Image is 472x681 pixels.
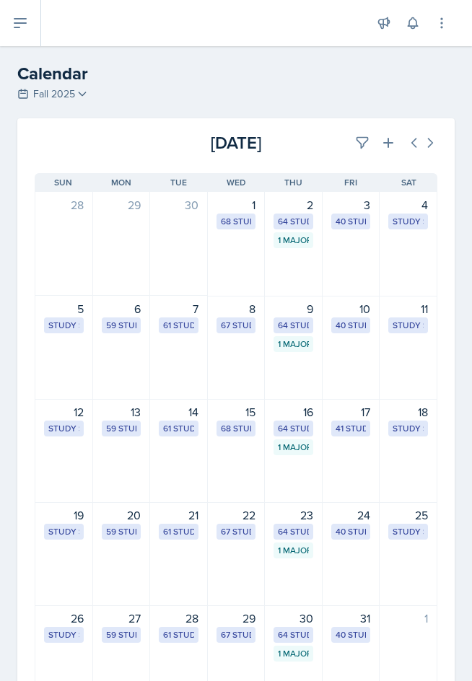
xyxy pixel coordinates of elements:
[217,506,256,524] div: 22
[44,610,84,627] div: 26
[159,196,198,214] div: 30
[217,403,256,421] div: 15
[274,506,313,524] div: 23
[44,506,84,524] div: 19
[221,319,252,332] div: 67 Study Sessions
[217,300,256,317] div: 8
[331,610,371,627] div: 31
[221,525,252,538] div: 67 Study Sessions
[388,300,428,317] div: 11
[278,544,309,557] div: 1 Major Review Session
[278,422,309,435] div: 64 Study Sessions
[393,422,424,435] div: Study Session
[388,403,428,421] div: 18
[336,422,367,435] div: 41 Study Sessions
[336,628,367,641] div: 40 Study Sessions
[44,196,84,214] div: 28
[44,403,84,421] div: 12
[163,628,194,641] div: 61 Study Sessions
[170,176,187,189] span: Tue
[336,525,367,538] div: 40 Study Sessions
[48,319,79,332] div: Study Session
[106,628,137,641] div: 59 Study Sessions
[17,61,455,87] h2: Calendar
[388,610,428,627] div: 1
[33,87,75,102] span: Fall 2025
[48,525,79,538] div: Study Session
[217,196,256,214] div: 1
[44,300,84,317] div: 5
[336,215,367,228] div: 40 Study Sessions
[48,628,79,641] div: Study Session
[221,215,252,228] div: 68 Study Sessions
[274,196,313,214] div: 2
[278,441,309,454] div: 1 Major Review Session
[274,403,313,421] div: 16
[163,422,194,435] div: 61 Study Sessions
[331,196,371,214] div: 3
[106,525,137,538] div: 59 Study Sessions
[102,196,141,214] div: 29
[336,319,367,332] div: 40 Study Sessions
[393,525,424,538] div: Study Session
[393,319,424,332] div: Study Session
[54,176,72,189] span: Sun
[388,506,428,524] div: 25
[344,176,357,189] span: Fri
[278,319,309,332] div: 64 Study Sessions
[111,176,131,189] span: Mon
[102,610,141,627] div: 27
[106,422,137,435] div: 59 Study Sessions
[274,610,313,627] div: 30
[401,176,416,189] span: Sat
[159,300,198,317] div: 7
[388,196,428,214] div: 4
[331,506,371,524] div: 24
[331,403,371,421] div: 17
[159,506,198,524] div: 21
[221,628,252,641] div: 67 Study Sessions
[163,319,194,332] div: 61 Study Sessions
[278,525,309,538] div: 64 Study Sessions
[217,610,256,627] div: 29
[331,300,371,317] div: 10
[278,338,309,351] div: 1 Major Review Session
[48,422,79,435] div: Study Session
[278,234,309,247] div: 1 Major Review Session
[102,300,141,317] div: 6
[106,319,137,332] div: 59 Study Sessions
[393,215,424,228] div: Study Session
[102,403,141,421] div: 13
[274,300,313,317] div: 9
[278,647,309,660] div: 1 Major Review Session
[278,215,309,228] div: 64 Study Sessions
[284,176,302,189] span: Thu
[102,506,141,524] div: 20
[163,525,194,538] div: 61 Study Sessions
[227,176,246,189] span: Wed
[221,422,252,435] div: 68 Study Sessions
[278,628,309,641] div: 64 Study Sessions
[159,403,198,421] div: 14
[159,610,198,627] div: 28
[169,130,303,156] div: [DATE]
